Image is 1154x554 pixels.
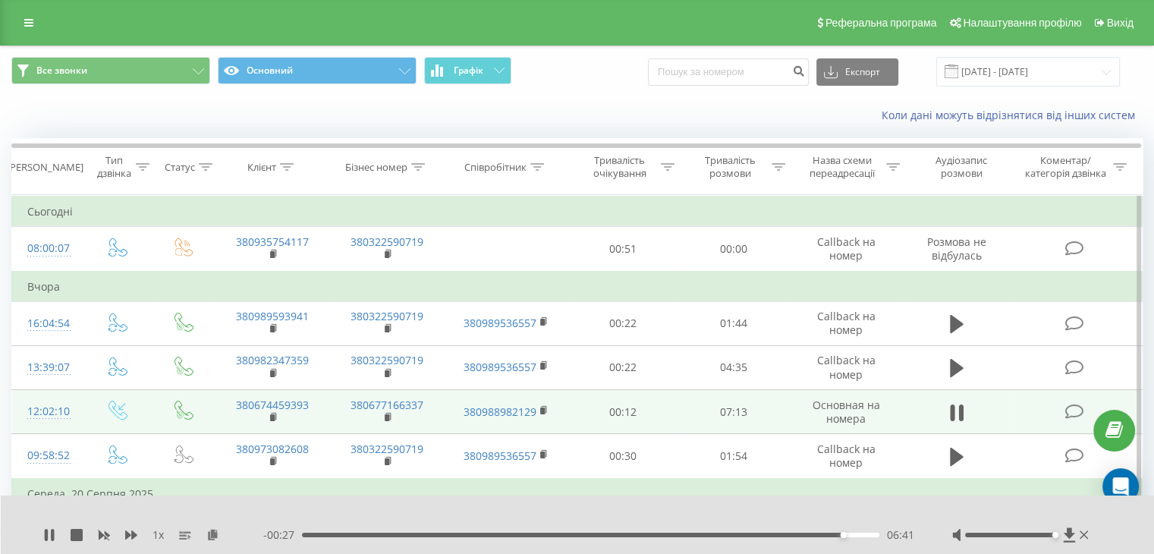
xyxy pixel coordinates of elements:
[11,57,210,84] button: Все звонки
[648,58,809,86] input: Пошук за номером
[454,65,483,76] span: Графік
[917,154,1006,180] div: Аудіозапис розмови
[887,527,914,543] span: 06:41
[236,235,309,249] a: 380935754117
[882,108,1143,122] a: Коли дані можуть відрізнятися вiд інших систем
[963,17,1081,29] span: Налаштування профілю
[568,345,678,389] td: 00:22
[1052,532,1058,538] div: Accessibility label
[678,227,788,272] td: 00:00
[678,390,788,434] td: 07:13
[36,65,87,77] span: Все звонки
[12,479,1143,509] td: Середа, 20 Серпня 2025
[236,309,309,323] a: 380989593941
[27,309,68,338] div: 16:04:54
[788,434,903,479] td: Callback на номер
[464,316,536,330] a: 380989536557
[12,272,1143,302] td: Вчора
[788,301,903,345] td: Callback на номер
[27,353,68,382] div: 13:39:07
[27,441,68,471] div: 09:58:52
[351,442,423,456] a: 380322590719
[678,301,788,345] td: 01:44
[464,404,536,419] a: 380988982129
[27,397,68,427] div: 12:02:10
[424,57,511,84] button: Графік
[788,227,903,272] td: Callback на номер
[1107,17,1134,29] span: Вихід
[1102,468,1139,505] div: Open Intercom Messenger
[692,154,768,180] div: Тривалість розмови
[247,161,276,174] div: Клієнт
[12,197,1143,227] td: Сьогодні
[841,532,847,538] div: Accessibility label
[464,360,536,374] a: 380989536557
[218,57,417,84] button: Основний
[351,235,423,249] a: 380322590719
[351,309,423,323] a: 380322590719
[96,154,131,180] div: Тип дзвінка
[568,434,678,479] td: 00:30
[236,442,309,456] a: 380973082608
[927,235,986,263] span: Розмова не відбулась
[27,234,68,263] div: 08:00:07
[825,17,937,29] span: Реферальна програма
[351,398,423,412] a: 380677166337
[165,161,195,174] div: Статус
[568,227,678,272] td: 00:51
[568,390,678,434] td: 00:12
[816,58,898,86] button: Експорт
[803,154,882,180] div: Назва схеми переадресації
[788,390,903,434] td: Основная на номера
[788,345,903,389] td: Callback на номер
[345,161,407,174] div: Бізнес номер
[464,449,536,463] a: 380989536557
[582,154,658,180] div: Тривалість очікування
[7,161,83,174] div: [PERSON_NAME]
[236,398,309,412] a: 380674459393
[568,301,678,345] td: 00:22
[1020,154,1109,180] div: Коментар/категорія дзвінка
[351,353,423,367] a: 380322590719
[464,161,527,174] div: Співробітник
[678,345,788,389] td: 04:35
[678,434,788,479] td: 01:54
[263,527,302,543] span: - 00:27
[153,527,164,543] span: 1 x
[236,353,309,367] a: 380982347359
